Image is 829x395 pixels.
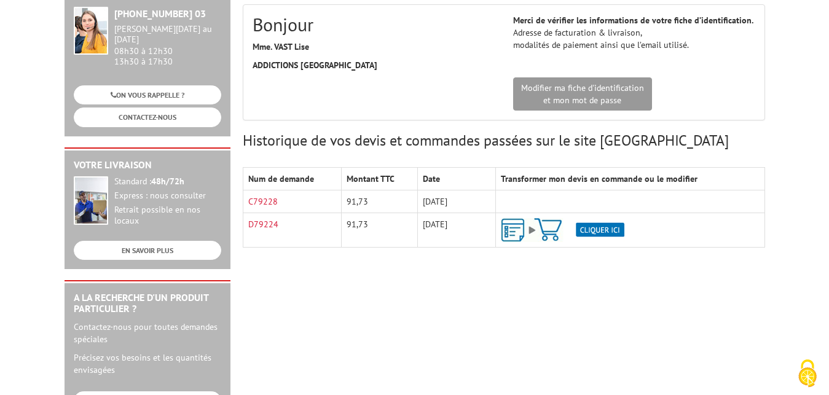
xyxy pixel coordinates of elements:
strong: [PHONE_NUMBER] 03 [114,7,206,20]
td: [DATE] [417,213,495,248]
p: Contactez-nous pour toutes demandes spéciales [74,321,221,345]
div: Standard : [114,176,221,187]
div: 08h30 à 12h30 13h30 à 17h30 [114,24,221,66]
strong: 48h/72h [151,176,184,187]
button: Cookies (fenêtre modale) [786,353,829,395]
th: Num de demande [243,168,342,190]
p: Précisez vos besoins et les quantités envisagées [74,351,221,376]
div: [PERSON_NAME][DATE] au [DATE] [114,24,221,45]
h3: Historique de vos devis et commandes passées sur le site [GEOGRAPHIC_DATA] [243,133,765,149]
a: C79228 [248,196,278,207]
h2: Bonjour [253,14,495,34]
a: Modifier ma fiche d'identificationet mon mot de passe [513,77,652,111]
td: 91,73 [342,190,417,213]
img: widget-livraison.jpg [74,176,108,225]
a: CONTACTEZ-NOUS [74,108,221,127]
strong: ADDICTIONS [GEOGRAPHIC_DATA] [253,60,377,71]
h2: A la recherche d'un produit particulier ? [74,292,221,314]
div: Express : nous consulter [114,190,221,201]
strong: Mme. VAST Lise [253,41,309,52]
a: ON VOUS RAPPELLE ? [74,85,221,104]
th: Montant TTC [342,168,417,190]
strong: Merci de vérifier les informations de votre fiche d’identification. [513,15,753,26]
img: ajout-vers-panier.png [501,218,624,242]
img: Cookies (fenêtre modale) [792,358,823,389]
img: widget-service.jpg [74,7,108,55]
h2: Votre livraison [74,160,221,171]
p: Adresse de facturation & livraison, modalités de paiement ainsi que l’email utilisé. [513,14,755,51]
td: [DATE] [417,190,495,213]
td: 91,73 [342,213,417,248]
th: Transformer mon devis en commande ou le modifier [496,168,764,190]
a: EN SAVOIR PLUS [74,241,221,260]
a: D79224 [248,219,278,230]
th: Date [417,168,495,190]
div: Retrait possible en nos locaux [114,205,221,227]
